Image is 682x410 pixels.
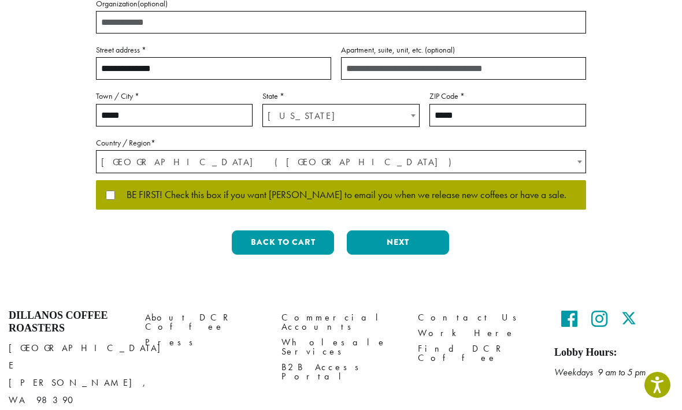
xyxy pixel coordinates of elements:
span: California [263,105,418,128]
span: (optional) [425,45,455,55]
h5: Lobby Hours: [554,347,673,360]
span: State [262,105,419,128]
label: State [262,90,419,104]
a: B2B Access Portal [281,360,401,385]
label: ZIP Code [429,90,586,104]
a: Press [145,336,264,351]
input: BE FIRST! Check this box if you want [PERSON_NAME] to email you when we release new coffees or ha... [106,191,115,200]
span: United States (US) [97,151,585,174]
label: Street address [96,43,331,58]
a: Work Here [418,326,537,342]
span: Country / Region [96,151,586,174]
span: BE FIRST! Check this box if you want [PERSON_NAME] to email you when we release new coffees or ha... [115,191,566,201]
label: Apartment, suite, unit, etc. [341,43,586,58]
button: Next [347,231,449,255]
button: Back to cart [232,231,334,255]
h4: Dillanos Coffee Roasters [9,310,128,335]
a: Find DCR Coffee [418,342,537,367]
a: About DCR Coffee [145,310,264,335]
em: Weekdays 9 am to 5 pm [554,367,646,379]
a: Wholesale Services [281,336,401,360]
a: Contact Us [418,310,537,326]
a: Commercial Accounts [281,310,401,335]
label: Town / City [96,90,253,104]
